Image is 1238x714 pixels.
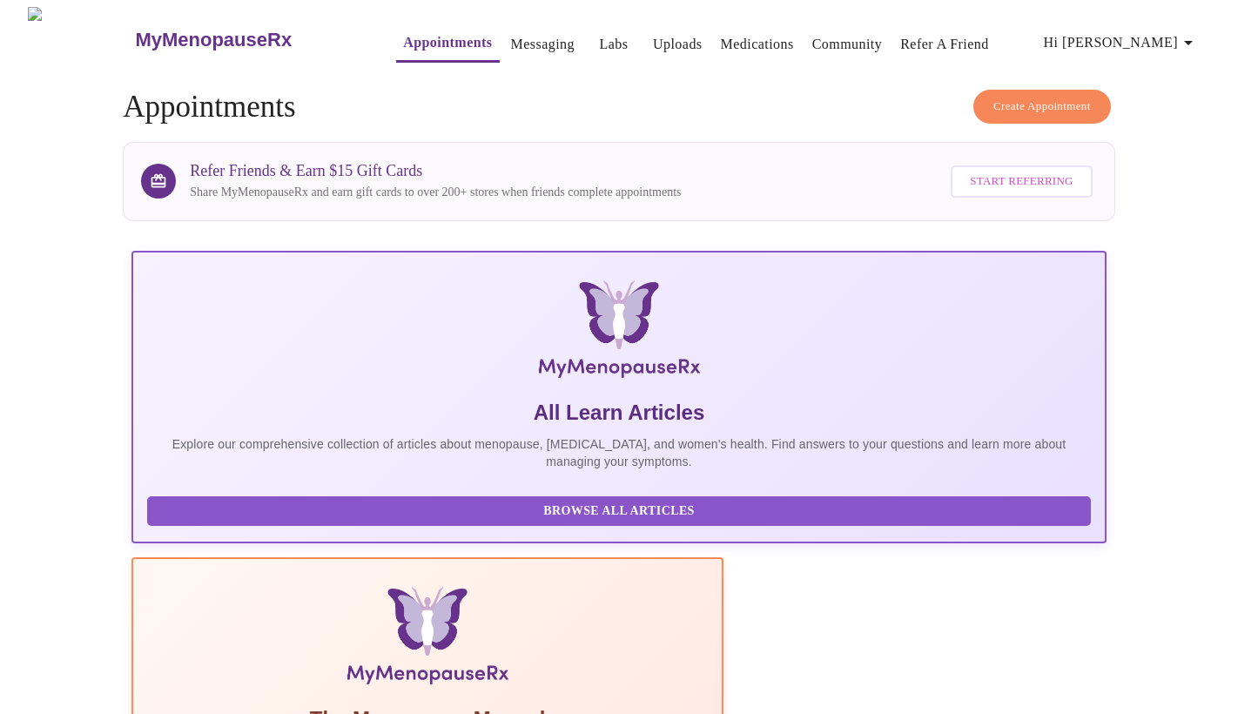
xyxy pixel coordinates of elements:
[973,90,1111,124] button: Create Appointment
[147,496,1090,527] button: Browse All Articles
[653,32,703,57] a: Uploads
[970,172,1073,192] span: Start Referring
[135,29,292,51] h3: MyMenopauseRx
[946,157,1096,206] a: Start Referring
[714,27,801,62] button: Medications
[646,27,710,62] button: Uploads
[1037,25,1206,60] button: Hi [PERSON_NAME]
[293,280,944,385] img: MyMenopauseRx Logo
[812,32,883,57] a: Community
[147,399,1090,427] h5: All Learn Articles
[600,32,629,57] a: Labs
[403,30,492,55] a: Appointments
[28,7,133,72] img: MyMenopauseRx Logo
[721,32,794,57] a: Medications
[504,27,582,62] button: Messaging
[951,165,1092,198] button: Start Referring
[993,97,1091,117] span: Create Appointment
[396,25,499,63] button: Appointments
[900,32,989,57] a: Refer a Friend
[133,10,361,71] a: MyMenopauseRx
[165,501,1073,522] span: Browse All Articles
[511,32,575,57] a: Messaging
[893,27,996,62] button: Refer a Friend
[147,435,1090,470] p: Explore our comprehensive collection of articles about menopause, [MEDICAL_DATA], and women's hea...
[805,27,890,62] button: Community
[586,27,642,62] button: Labs
[147,502,1094,517] a: Browse All Articles
[190,184,681,201] p: Share MyMenopauseRx and earn gift cards to over 200+ stores when friends complete appointments
[1044,30,1199,55] span: Hi [PERSON_NAME]
[236,587,618,691] img: Menopause Manual
[190,162,681,180] h3: Refer Friends & Earn $15 Gift Cards
[123,90,1114,125] h4: Appointments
